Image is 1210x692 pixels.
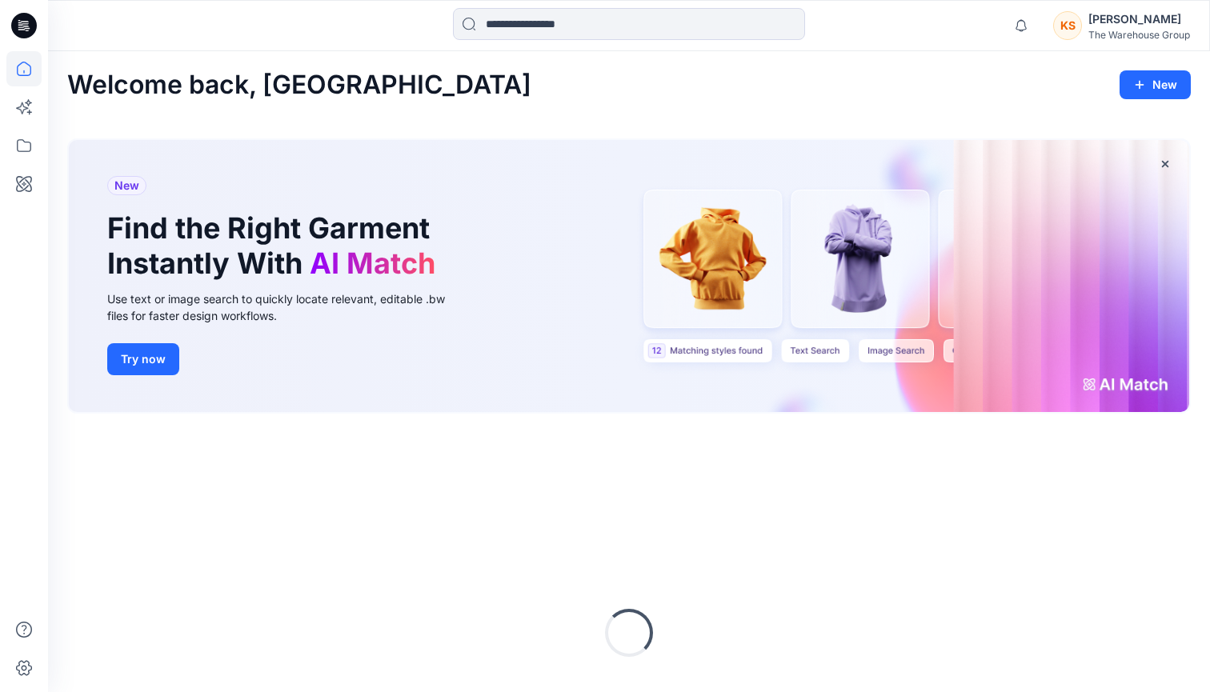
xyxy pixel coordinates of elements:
button: New [1120,70,1191,99]
div: The Warehouse Group [1088,29,1190,41]
div: KS [1053,11,1082,40]
span: AI Match [310,246,435,281]
span: New [114,176,139,195]
button: Try now [107,343,179,375]
div: [PERSON_NAME] [1088,10,1190,29]
h2: Welcome back, [GEOGRAPHIC_DATA] [67,70,531,100]
div: Use text or image search to quickly locate relevant, editable .bw files for faster design workflows. [107,290,467,324]
h1: Find the Right Garment Instantly With [107,211,443,280]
